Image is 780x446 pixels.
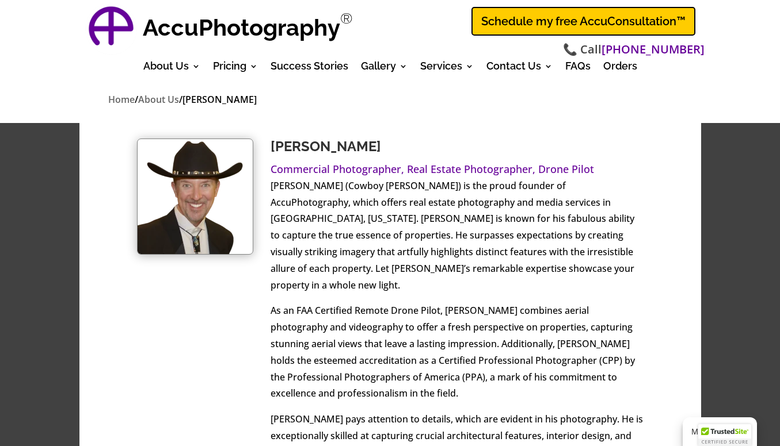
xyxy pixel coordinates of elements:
[108,92,672,107] nav: breadcrumbs
[108,93,135,107] a: Home
[271,178,644,303] p: [PERSON_NAME] (Cowboy [PERSON_NAME]) is the proud founder of AccuPhotography, which offers real e...
[138,93,179,107] a: About Us
[698,424,751,446] div: TrustedSite Certified
[143,62,200,75] a: About Us
[683,417,757,446] button: Manage consent
[563,41,705,58] span: 📞 Call
[85,3,137,55] img: AccuPhotography
[135,93,138,106] span: /
[486,62,553,75] a: Contact Us
[361,62,408,75] a: Gallery
[271,302,644,411] p: As an FAA Certified Remote Drone Pilot, [PERSON_NAME] combines aerial photography and videography...
[340,10,353,27] sup: Registered Trademark
[179,93,182,106] span: /
[182,93,257,106] span: [PERSON_NAME]
[143,14,340,41] strong: AccuPhotography
[565,62,591,75] a: FAQs
[603,62,637,75] a: Orders
[471,7,695,36] a: Schedule my free AccuConsultation™
[420,62,474,75] a: Services
[271,62,348,75] a: Success Stories
[602,41,705,58] a: [PHONE_NUMBER]
[271,161,644,178] p: Commercial Photographer, Real Estate Photographer, Drone Pilot
[213,62,258,75] a: Pricing
[271,139,644,161] h1: [PERSON_NAME]
[138,139,253,254] img: Rick a. Fogerty
[85,3,137,55] a: AccuPhotography Logo - Professional Real Estate Photography and Media Services in Dallas, Texas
